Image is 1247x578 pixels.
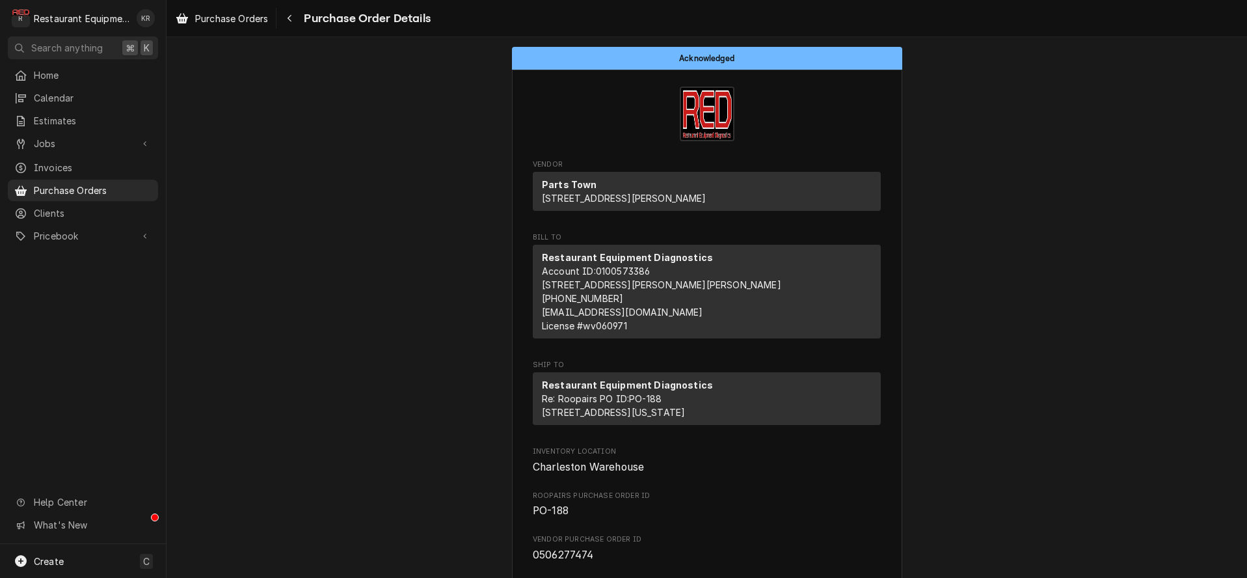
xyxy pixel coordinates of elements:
[542,293,623,304] a: [PHONE_NUMBER]
[533,547,881,563] span: Vendor Purchase Order ID
[533,372,881,430] div: Ship To
[533,172,881,211] div: Vendor
[34,68,152,82] span: Home
[170,8,273,29] a: Purchase Orders
[137,9,155,27] div: KR
[34,495,150,509] span: Help Center
[8,491,158,513] a: Go to Help Center
[143,555,150,568] span: C
[533,159,881,170] span: Vendor
[12,9,30,27] div: R
[533,360,881,431] div: Purchase Order Ship To
[542,179,597,190] strong: Parts Town
[533,491,881,519] div: Roopairs Purchase Order ID
[533,245,881,338] div: Bill To
[542,266,650,277] span: Account ID: 0100573386
[279,8,300,29] button: Navigate back
[533,232,881,344] div: Purchase Order Bill To
[542,279,781,290] span: [STREET_ADDRESS][PERSON_NAME][PERSON_NAME]
[34,114,152,128] span: Estimates
[8,202,158,224] a: Clients
[512,47,902,70] div: Status
[533,372,881,425] div: Ship To
[34,161,152,174] span: Invoices
[34,556,64,567] span: Create
[34,137,132,150] span: Jobs
[126,41,135,55] span: ⌘
[533,172,881,216] div: Vendor
[34,184,152,197] span: Purchase Orders
[31,41,103,55] span: Search anything
[533,549,594,561] span: 0506277474
[679,54,734,62] span: Acknowledged
[137,9,155,27] div: Kelli Robinette's Avatar
[533,504,569,517] span: PO-188
[8,64,158,86] a: Home
[533,159,881,217] div: Purchase Order Vendor
[300,10,431,27] span: Purchase Order Details
[542,393,662,404] span: Re: Roopairs PO ID: PO-188
[533,447,881,475] div: Inventory Location
[533,245,881,344] div: Bill To
[34,206,152,220] span: Clients
[542,307,703,318] a: [EMAIL_ADDRESS][DOMAIN_NAME]
[8,36,158,59] button: Search anything⌘K
[533,461,644,473] span: Charleston Warehouse
[533,503,881,519] span: Roopairs Purchase Order ID
[542,379,713,391] strong: Restaurant Equipment Diagnostics
[533,232,881,243] span: Bill To
[533,534,881,562] div: Vendor Purchase Order ID
[533,534,881,545] span: Vendor Purchase Order ID
[533,491,881,501] span: Roopairs Purchase Order ID
[12,9,30,27] div: Restaurant Equipment Diagnostics's Avatar
[542,320,627,331] span: License # wv060971
[8,87,158,109] a: Calendar
[533,360,881,370] span: Ship To
[8,514,158,536] a: Go to What's New
[542,193,706,204] span: [STREET_ADDRESS][PERSON_NAME]
[34,12,129,25] div: Restaurant Equipment Diagnostics
[195,12,268,25] span: Purchase Orders
[542,252,713,263] strong: Restaurant Equipment Diagnostics
[8,225,158,247] a: Go to Pricebook
[542,407,685,418] span: [STREET_ADDRESS][US_STATE]
[144,41,150,55] span: K
[680,87,734,141] img: Logo
[8,180,158,201] a: Purchase Orders
[34,91,152,105] span: Calendar
[34,229,132,243] span: Pricebook
[34,518,150,532] span: What's New
[8,133,158,154] a: Go to Jobs
[8,110,158,131] a: Estimates
[533,447,881,457] span: Inventory Location
[8,157,158,178] a: Invoices
[533,460,881,475] span: Inventory Location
